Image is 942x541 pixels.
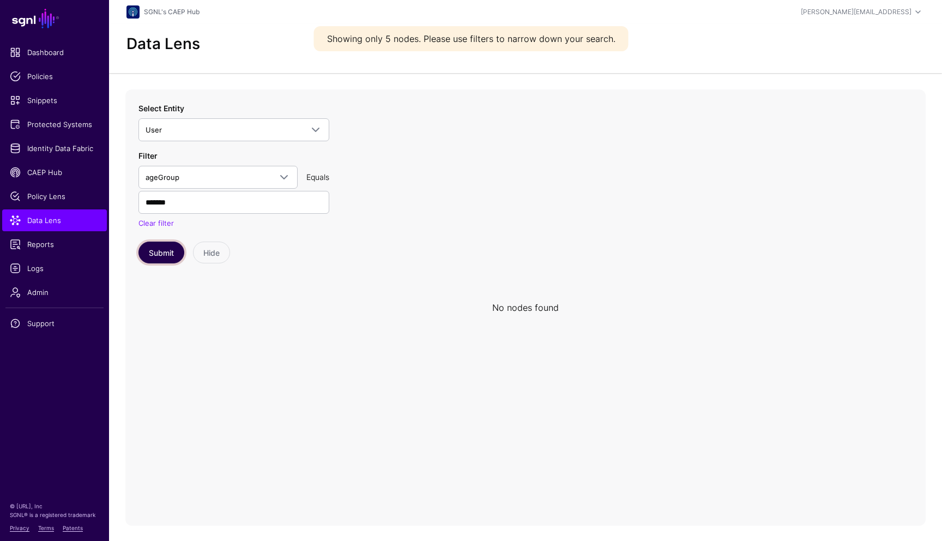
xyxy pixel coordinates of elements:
[2,137,107,159] a: Identity Data Fabric
[801,7,911,17] div: [PERSON_NAME][EMAIL_ADDRESS]
[2,209,107,231] a: Data Lens
[146,125,162,134] span: User
[302,171,334,183] div: Equals
[2,257,107,279] a: Logs
[10,239,99,250] span: Reports
[2,89,107,111] a: Snippets
[10,215,99,226] span: Data Lens
[2,281,107,303] a: Admin
[138,242,184,263] button: Submit
[492,301,559,314] div: No nodes found
[10,318,99,329] span: Support
[146,173,179,182] span: ageGroup
[10,47,99,58] span: Dashboard
[126,35,200,53] h2: Data Lens
[2,185,107,207] a: Policy Lens
[10,167,99,178] span: CAEP Hub
[10,71,99,82] span: Policies
[10,502,99,510] p: © [URL], Inc
[2,65,107,87] a: Policies
[10,95,99,106] span: Snippets
[314,26,629,51] div: Showing only 5 nodes. Please use filters to narrow down your search.
[10,143,99,154] span: Identity Data Fabric
[138,150,157,161] label: Filter
[10,510,99,519] p: SGNL® is a registered trademark
[2,113,107,135] a: Protected Systems
[144,8,200,16] a: SGNL's CAEP Hub
[7,7,102,31] a: SGNL
[2,161,107,183] a: CAEP Hub
[138,219,174,227] a: Clear filter
[10,191,99,202] span: Policy Lens
[10,287,99,298] span: Admin
[126,5,140,19] img: svg+xml;base64,PHN2ZyB3aWR0aD0iNjQiIGhlaWdodD0iNjQiIHZpZXdCb3g9IjAgMCA2NCA2NCIgZmlsbD0ibm9uZSIgeG...
[2,233,107,255] a: Reports
[38,525,54,531] a: Terms
[193,242,230,263] button: Hide
[138,103,184,114] label: Select Entity
[10,263,99,274] span: Logs
[2,41,107,63] a: Dashboard
[10,119,99,130] span: Protected Systems
[63,525,83,531] a: Patents
[10,525,29,531] a: Privacy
